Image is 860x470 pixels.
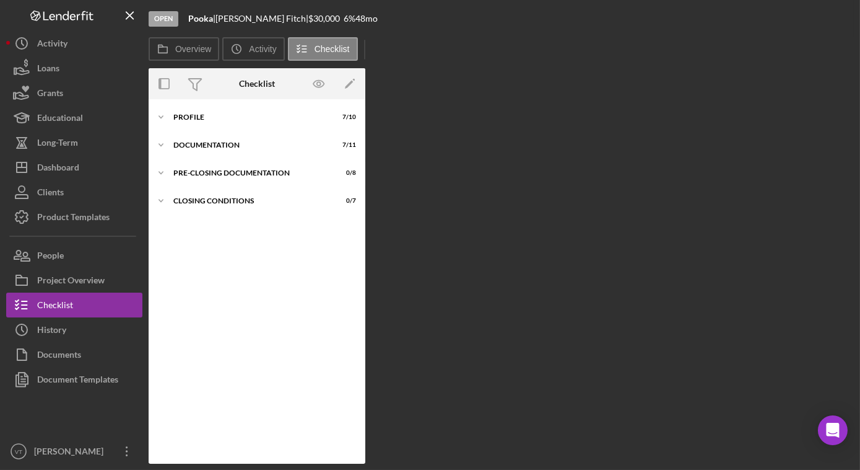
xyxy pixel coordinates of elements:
div: Activity [37,31,67,59]
button: Checklist [288,37,358,61]
button: Activity [222,37,284,61]
div: 7 / 11 [334,141,356,149]
button: People [6,243,142,268]
label: Activity [249,44,276,54]
div: 7 / 10 [334,113,356,121]
div: 48 mo [355,14,378,24]
div: Product Templates [37,205,110,233]
div: Checklist [239,79,275,89]
div: Document Templates [37,367,118,395]
div: Long-Term [37,130,78,158]
div: Loans [37,56,59,84]
label: Overview [175,44,211,54]
div: | [188,14,215,24]
button: Checklist [6,293,142,317]
div: [PERSON_NAME] [31,439,111,467]
button: Documents [6,342,142,367]
div: [PERSON_NAME] Fitch | [215,14,308,24]
button: Grants [6,81,142,105]
div: Project Overview [37,268,105,296]
span: $30,000 [308,13,340,24]
div: Checklist [37,293,73,321]
button: Loans [6,56,142,81]
button: Dashboard [6,155,142,180]
div: Dashboard [37,155,79,183]
div: Pre-Closing Documentation [173,169,325,177]
div: 6 % [344,14,355,24]
div: 0 / 8 [334,169,356,177]
div: History [37,317,66,345]
button: VT[PERSON_NAME] [6,439,142,464]
button: Educational [6,105,142,130]
div: Grants [37,81,63,109]
button: Document Templates [6,367,142,392]
button: Clients [6,180,142,205]
button: History [6,317,142,342]
div: Clients [37,180,64,208]
div: Open Intercom Messenger [818,415,848,445]
div: Closing Conditions [173,197,325,205]
button: Project Overview [6,268,142,293]
div: Open [149,11,178,27]
div: 0 / 7 [334,197,356,205]
div: Profile [173,113,325,121]
div: Documents [37,342,81,370]
button: Long-Term [6,130,142,155]
div: Documentation [173,141,325,149]
button: Overview [149,37,219,61]
label: Checklist [315,44,350,54]
button: Activity [6,31,142,56]
b: Pooka [188,13,213,24]
div: Educational [37,105,83,133]
button: Product Templates [6,205,142,229]
text: VT [15,448,22,455]
div: People [37,243,64,271]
